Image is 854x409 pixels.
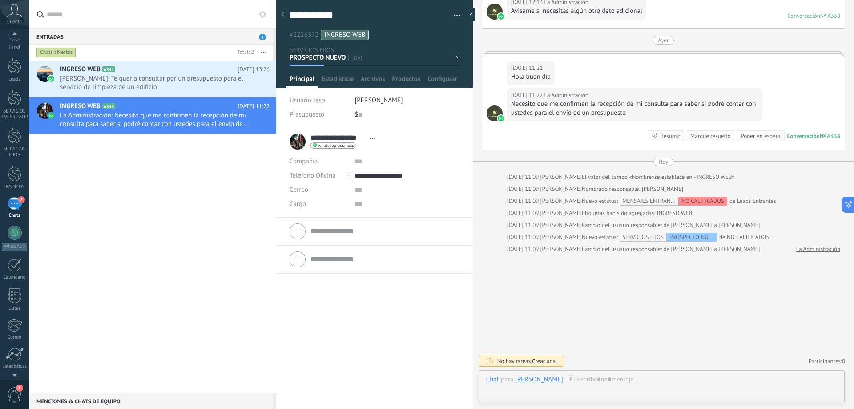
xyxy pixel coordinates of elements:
span: se establece en «INGRESO WEB» [654,173,735,182]
div: [DATE] 11:09 [507,185,540,194]
span: Cuenta [7,19,22,25]
a: La Administración [796,245,840,254]
span: para [501,375,513,384]
div: Cambio del usuario responsable: de [PERSON_NAME] a [PERSON_NAME] [507,221,760,230]
span: VANESSA CARDOZO [540,245,582,253]
div: [DATE] 11:09 [507,221,540,230]
div: Chats abiertos [36,47,76,58]
span: VANESSA CARDOZO [540,185,582,193]
div: [DATE] 11:09 [507,245,540,254]
span: Archivos [361,75,385,88]
span: VANESSA CARDOZO [540,221,582,229]
div: GABRIEL IBARRA [515,375,563,383]
div: [DATE] 11:22 [511,91,544,100]
div: de NO CALIFICADOS [582,233,769,242]
div: Listas [2,306,28,312]
div: PROSPECTO NUEVO [666,233,717,242]
span: Productos [392,75,421,88]
div: Panel [2,45,28,50]
span: 1 [16,385,23,392]
div: Correo [2,335,28,340]
span: Usuario resp. [290,96,326,105]
div: Nombrado responsable: [PERSON_NAME] [507,185,683,194]
div: Usuario resp. [290,93,348,108]
div: Calendario [2,275,28,280]
div: Resumir [660,132,680,140]
div: No hay tareas. [497,357,556,365]
img: waba.svg [498,13,504,20]
span: Configurar [427,75,457,88]
span: #2226372 [290,31,318,39]
span: VANESSA CARDOZO [540,209,582,217]
div: № A338 [820,132,840,140]
span: : [563,375,564,384]
div: NO CALIFICADOS [678,197,727,206]
div: $ [355,108,460,122]
span: INGRESO WEB [60,65,101,74]
span: A341 [102,66,115,72]
a: INGRESO WEB A338 [DATE] 11:22 La Administración: Necesito que me confirmen la recepción de mi con... [29,97,276,134]
div: Cambio del usuario responsable: de [PERSON_NAME] a [PERSON_NAME] [507,245,760,254]
div: Ayer [658,36,669,45]
span: VANESSA CARDOZO [540,173,582,181]
a: Participantes:0 [809,357,845,365]
div: [DATE] 11:09 [507,233,540,242]
div: Poner en espera [741,132,780,140]
div: Compañía [290,154,348,169]
span: 0 [842,357,845,365]
div: de Leads Entrantes [582,197,776,206]
div: Hoy [659,158,669,166]
div: Marque resuelto [690,132,730,140]
span: Nuevo estatus: [582,233,618,242]
span: Cargo [290,201,306,207]
button: Correo [290,183,308,197]
span: Presupuesto [290,110,324,119]
span: Correo [290,186,308,194]
span: La Administración [544,91,588,100]
div: Cargo [290,197,348,211]
span: La Administración: Necesito que me confirmen la recepción de mi consulta para saber si podré cont... [60,111,253,128]
div: Conversación [787,12,820,20]
div: INSUMOS [2,184,28,190]
img: waba.svg [48,113,54,119]
span: La Administración [487,4,503,20]
span: INGRESO WEB [60,102,101,111]
div: SERVICIOS EVENTUALES [2,109,28,120]
span: Crear una [532,357,556,365]
span: La Administración [487,105,503,121]
span: 2 [259,34,266,40]
div: Conversación [787,132,820,140]
span: Estadísticas [322,75,354,88]
a: INGRESO WEB A341 [DATE] 13:26 [PERSON_NAME]: Te quería consultar por un presupuesto para el servi... [29,61,276,97]
span: INGRESO WEB [324,31,365,39]
div: Leads [2,77,28,82]
span: whatsapp business [318,143,354,148]
div: Entradas [29,28,273,45]
div: Total: 2 [234,48,254,57]
span: 2 [18,196,25,203]
button: Teléfono Oficina [290,169,336,183]
span: [PERSON_NAME]: Te quería consultar por un presupuesto para el servicio de limpieza de un edificio [60,74,253,91]
div: Necesito que me confirmen la recepción de mi consulta para saber si podré contar con ustedes para... [511,100,759,117]
div: Avisame si necesitas algún otro dato adicional [511,7,643,16]
span: Etiquetas han sido agregadas: INGRESO WEB [582,209,692,218]
div: Estadísticas [2,364,28,369]
button: Más [254,45,273,61]
div: Menciones & Chats de equipo [29,393,273,409]
div: [DATE] 11:21 [511,64,544,73]
span: [DATE] 11:22 [238,102,270,111]
span: Principal [290,75,314,88]
div: SERVICIOS FIJOS [2,146,28,158]
span: VANESSA CARDOZO [540,233,582,241]
span: El valor del campo «Nombre» [582,173,654,182]
div: [DATE] 11:09 [507,197,540,206]
span: VANESSA CARDOZO [540,197,582,205]
span: Nuevo estatus: [582,197,618,206]
div: Ocultar [467,8,475,21]
div: [DATE] 11:09 [507,209,540,218]
div: № A338 [820,12,840,20]
img: waba.svg [498,115,504,121]
img: waba.svg [48,76,54,82]
div: Chats [2,213,28,219]
div: WhatsApp [2,243,27,251]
